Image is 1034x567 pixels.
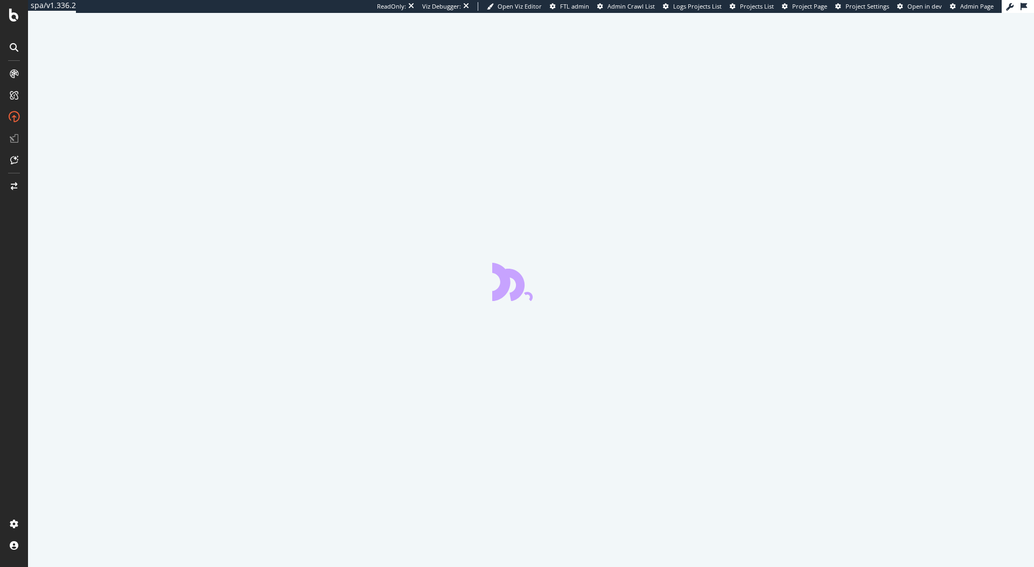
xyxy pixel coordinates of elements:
span: FTL admin [560,2,589,10]
span: Open in dev [907,2,942,10]
div: Viz Debugger: [422,2,461,11]
a: Admin Crawl List [597,2,655,11]
a: Open in dev [897,2,942,11]
span: Projects List [740,2,774,10]
span: Logs Projects List [673,2,722,10]
span: Admin Crawl List [607,2,655,10]
span: Admin Page [960,2,994,10]
a: Admin Page [950,2,994,11]
span: Open Viz Editor [498,2,542,10]
a: FTL admin [550,2,589,11]
a: Open Viz Editor [487,2,542,11]
div: ReadOnly: [377,2,406,11]
a: Project Settings [835,2,889,11]
span: Project Page [792,2,827,10]
a: Project Page [782,2,827,11]
div: animation [492,262,570,301]
a: Projects List [730,2,774,11]
span: Project Settings [846,2,889,10]
a: Logs Projects List [663,2,722,11]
